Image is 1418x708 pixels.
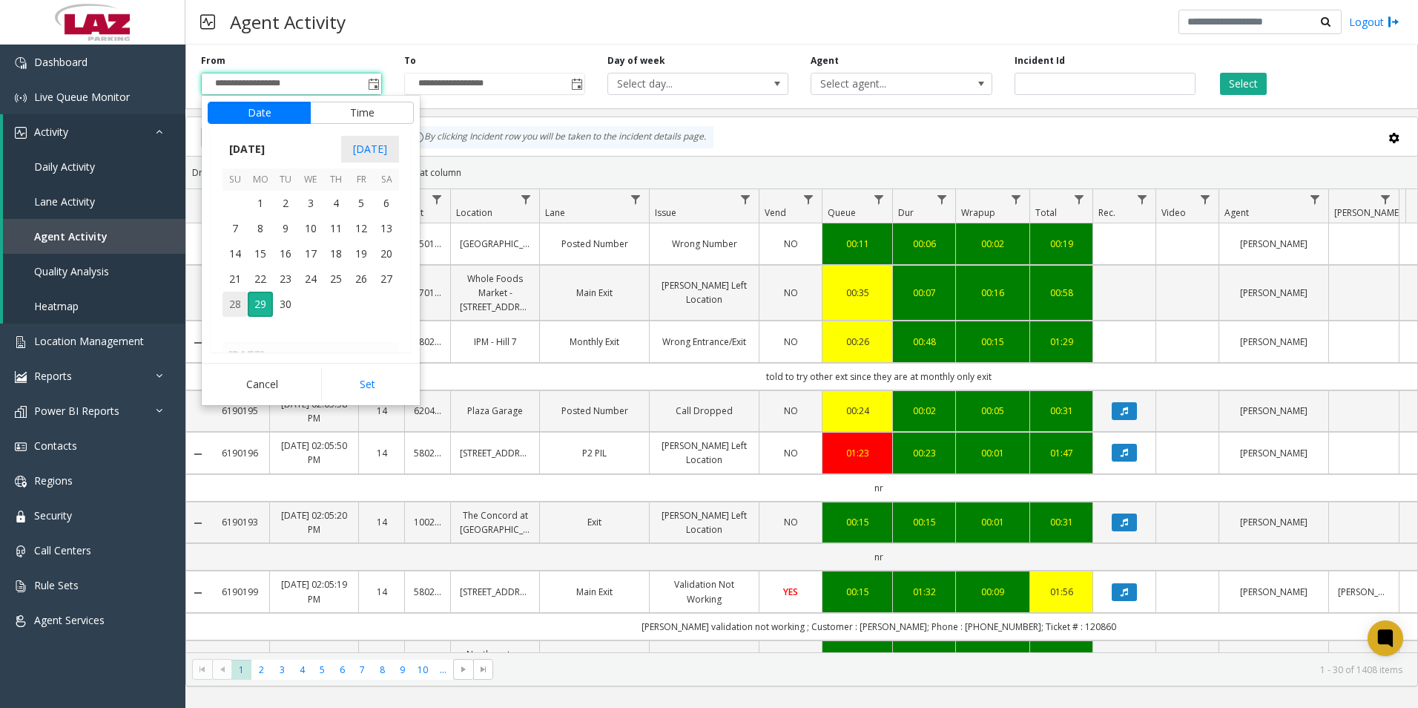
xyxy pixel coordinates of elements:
a: 00:15 [831,515,883,529]
a: 780281 [414,335,441,349]
span: 24 [298,266,323,292]
div: 00:35 [831,286,883,300]
span: Page 6 [332,660,352,680]
span: NO [784,335,798,348]
img: 'icon' [15,57,27,69]
td: Sunday, September 14, 2025 [222,241,248,266]
a: [PERSON_NAME] [1338,585,1390,599]
td: Friday, September 12, 2025 [349,216,374,241]
td: Tuesday, September 30, 2025 [273,292,298,317]
a: [DATE] 02:05:19 PM [279,577,349,606]
a: [PERSON_NAME] Left Location [659,278,750,307]
div: 00:05 [965,404,1020,418]
td: Sunday, September 28, 2025 [222,292,248,317]
span: 22 [248,266,273,292]
span: 4 [323,191,349,216]
a: 100238 [414,515,441,529]
div: 01:32 [902,585,946,599]
span: 3 [298,191,323,216]
a: 00:31 [1039,404,1084,418]
span: 7 [222,216,248,241]
a: NO [768,286,813,300]
span: Video [1161,206,1186,219]
span: 15 [248,241,273,266]
div: 00:23 [902,446,946,460]
span: Quality Analysis [34,264,109,278]
span: Heatmap [34,299,79,313]
a: 00:01 [965,515,1020,529]
a: 00:24 [831,404,883,418]
td: Monday, September 29, 2025 [248,292,273,317]
a: Parker Filter Menu [1376,189,1396,209]
span: Select day... [608,73,752,94]
h3: Agent Activity [222,4,353,40]
th: Tu [273,168,298,191]
div: 00:26 [831,335,883,349]
span: 30 [273,292,298,317]
th: Mo [248,168,273,191]
a: Collapse Details [186,337,210,349]
span: Power BI Reports [34,404,119,418]
a: Dur Filter Menu [932,189,952,209]
span: Issue [655,206,676,219]
a: 00:31 [1039,515,1084,529]
a: [PERSON_NAME] [1228,404,1319,418]
span: NO [784,447,798,459]
th: Sa [374,168,399,191]
a: Monthly Exit [549,335,640,349]
td: Monday, September 22, 2025 [248,266,273,292]
span: Queue [828,206,856,219]
a: Rec. Filter Menu [1132,189,1152,209]
a: 550189 [414,237,441,251]
a: 00:15 [965,335,1020,349]
span: Live Queue Monitor [34,90,130,104]
img: 'icon' [15,406,27,418]
a: Whole Foods Market - [STREET_ADDRESS] [460,272,530,315]
a: IPM - Hill 7 [460,335,530,349]
a: 580298 [414,585,441,599]
a: 6190195 [219,404,260,418]
span: NO [784,286,798,299]
img: 'icon' [15,92,27,104]
a: Agent Activity [3,219,185,254]
a: 00:58 [1039,286,1084,300]
a: Heatmap [3,289,185,324]
a: [PERSON_NAME] [1228,237,1319,251]
span: Page 11 [433,660,453,680]
a: [PERSON_NAME] [1228,335,1319,349]
td: Tuesday, September 16, 2025 [273,241,298,266]
a: 6190196 [219,446,260,460]
a: 00:16 [965,286,1020,300]
td: Saturday, September 27, 2025 [374,266,399,292]
span: Contacts [34,439,77,453]
label: Agent [811,54,839,68]
a: 00:02 [965,237,1020,251]
span: [DATE] [341,136,399,163]
span: 1 [248,191,273,216]
span: Lane Activity [34,194,95,209]
label: Incident Id [1015,54,1065,68]
a: [DATE] 02:05:58 PM [279,397,349,425]
a: NO [768,515,813,529]
span: 16 [273,241,298,266]
a: P2 PIL [549,446,640,460]
span: 23 [273,266,298,292]
img: 'icon' [15,511,27,522]
td: Tuesday, September 23, 2025 [273,266,298,292]
span: Page 7 [352,660,372,680]
span: Select agent... [811,73,955,94]
span: Page 5 [312,660,332,680]
a: 00:02 [902,404,946,418]
img: pageIcon [200,4,215,40]
img: 'icon' [15,441,27,453]
a: Posted Number [549,237,640,251]
a: 6190199 [219,585,260,599]
button: Set [321,368,415,401]
a: [PERSON_NAME] Left Location [659,508,750,537]
button: Date tab [208,102,311,124]
a: 570142 [414,286,441,300]
a: 00:15 [902,515,946,529]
